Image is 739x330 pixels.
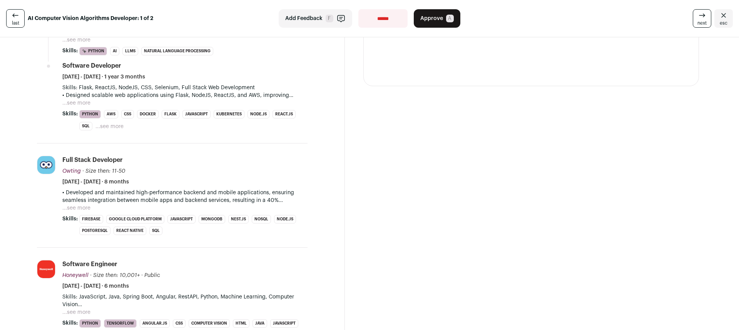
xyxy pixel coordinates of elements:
li: Node.js [247,110,269,118]
li: SQL [79,122,92,130]
a: Close [714,9,733,28]
strong: AI Computer Vision Algorithms Developer: 1 of 2 [28,15,153,22]
p: • Designed scalable web applications using Flask, NodeJS, ReactJS, and AWS, improving system reli... [62,92,308,99]
a: last [6,9,25,28]
span: Approve [420,15,443,22]
div: Software Developer [62,62,121,70]
li: JavaScript [182,110,211,118]
span: · [141,272,143,279]
li: JavaScript [167,215,196,223]
span: [DATE] - [DATE] · 1 year 3 months [62,73,145,81]
p: • Developed and maintained high-performance backend and mobile applications, ensuring seamless in... [62,189,308,204]
li: Kubernetes [214,110,244,118]
li: CSS [173,319,186,328]
li: React Native [114,227,146,235]
span: · Size then: 10,001+ [90,273,140,278]
button: Add Feedback F [279,9,352,28]
span: Skills: [62,215,78,223]
span: Honeywell [62,273,89,278]
span: Public [144,273,160,278]
p: Skills: JavaScript, Java, Spring Boot, Angular, RestAPI, Python, Machine Learning, Computer Vision [62,293,308,308]
li: Natural Language Processing [141,47,213,55]
button: ...see more [95,123,124,130]
span: [DATE] - [DATE] · 8 months [62,178,129,186]
span: Skills: [62,110,78,118]
span: Add Feedback [285,15,323,22]
li: MongoDB [199,215,225,223]
li: Docker [137,110,159,118]
li: AWS [104,110,118,118]
span: Skills: [62,47,78,55]
span: · Size then: 11-50 [82,168,125,174]
li: AI [110,47,119,55]
p: Skills: Flask, ReactJS, NodeJS, CSS, Selenium, Full Stack Web Development [62,84,308,92]
span: Skills: [62,319,78,327]
li: Python [79,319,101,328]
li: Python [79,110,101,118]
li: Flask [162,110,179,118]
button: ...see more [62,204,90,212]
span: F [326,15,333,22]
li: SQL [149,227,162,235]
img: a76db87875295820e2b8e5c283d279a5b15c56faa752ae7bd0fbfd4e93595cfe.jpg [37,260,55,278]
li: React.js [273,110,296,118]
li: Python [79,47,107,55]
span: [DATE] - [DATE] · 6 months [62,282,129,290]
li: Computer Vision [189,319,230,328]
li: TensorFlow [104,319,137,328]
li: PostgreSQL [79,227,110,235]
span: last [12,20,19,26]
button: Approve A [414,9,460,28]
span: esc [720,20,727,26]
li: Firebase [79,215,103,223]
button: ...see more [62,36,90,44]
li: Angular.js [140,319,170,328]
span: A [446,15,454,22]
li: JavaScript [270,319,298,328]
li: CSS [121,110,134,118]
li: LLMs [122,47,138,55]
button: ...see more [62,308,90,316]
li: HTML [233,319,249,328]
li: Java [252,319,267,328]
li: Node.js [274,215,296,223]
span: next [697,20,707,26]
a: next [693,9,711,28]
li: Google Cloud Platform [106,215,164,223]
div: Software Engineer [62,260,117,268]
li: Nest.js [228,215,249,223]
div: Full Stack Developer [62,156,123,164]
li: NoSQL [252,215,271,223]
button: ...see more [62,99,90,107]
img: cdd0635a29dbf1c25e959b00a3336df57b3c48e671944bbf31cb5f008b958aa6.jpg [37,156,55,174]
span: Owting [62,168,81,174]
